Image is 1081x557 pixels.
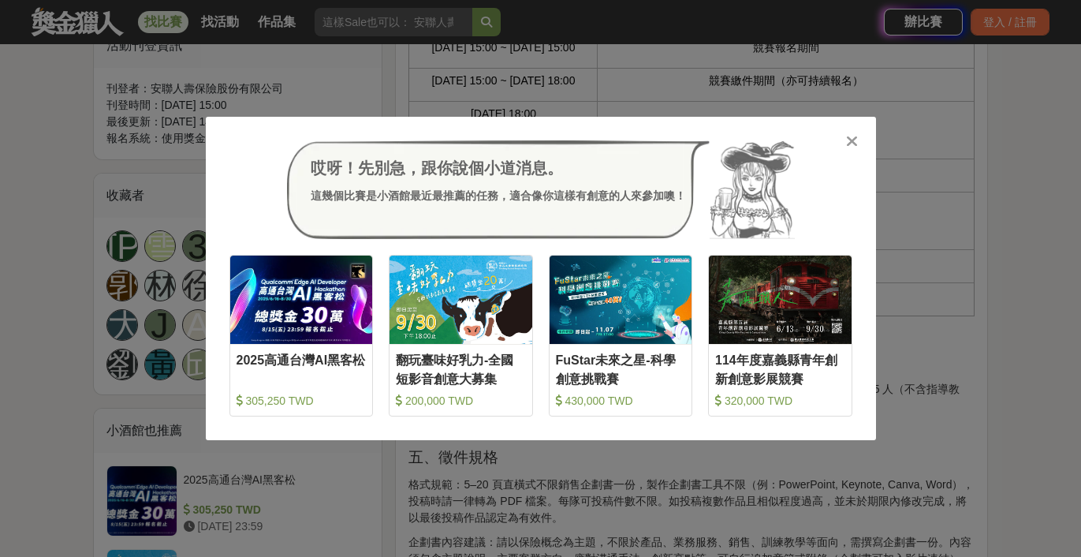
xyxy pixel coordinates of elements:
[556,393,686,409] div: 430,000 TWD
[311,188,686,204] div: 這幾個比賽是小酒館最近最推薦的任務，適合像你這樣有創意的人來參加噢！
[396,351,526,387] div: 翻玩臺味好乳力-全國短影音創意大募集
[708,255,852,417] a: Cover Image114年度嘉義縣青年創新創意影展競賽 320,000 TWD
[311,156,686,180] div: 哎呀！先別急，跟你說個小道消息。
[556,351,686,387] div: FuStar未來之星-科學創意挑戰賽
[710,140,795,240] img: Avatar
[389,255,533,417] a: Cover Image翻玩臺味好乳力-全國短影音創意大募集 200,000 TWD
[549,255,693,417] a: Cover ImageFuStar未來之星-科學創意挑戰賽 430,000 TWD
[230,256,373,343] img: Cover Image
[709,256,852,343] img: Cover Image
[715,351,845,387] div: 114年度嘉義縣青年創新創意影展競賽
[237,351,367,387] div: 2025高通台灣AI黑客松
[390,256,532,343] img: Cover Image
[396,393,526,409] div: 200,000 TWD
[715,393,845,409] div: 320,000 TWD
[229,255,374,417] a: Cover Image2025高通台灣AI黑客松 305,250 TWD
[237,393,367,409] div: 305,250 TWD
[550,256,692,343] img: Cover Image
